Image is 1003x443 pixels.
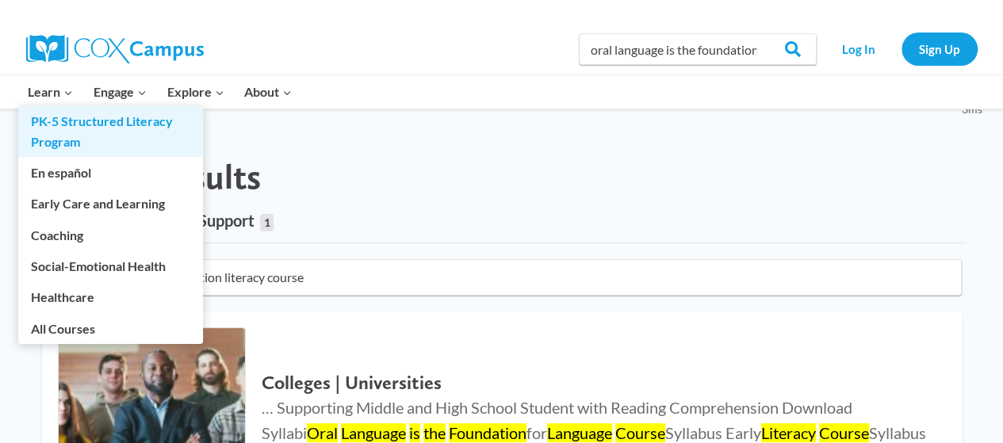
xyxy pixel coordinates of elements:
[262,372,929,395] h2: Colleges | Universities
[18,251,203,281] a: Social-Emotional Health
[761,423,816,442] mark: Literacy
[83,75,157,109] button: Child menu of Engage
[18,75,84,109] button: Child menu of Learn
[18,106,203,157] a: PK-5 Structured Literacy Program
[18,189,203,219] a: Early Care and Learning
[18,282,203,312] a: Healthcare
[825,32,978,65] nav: Secondary Navigation
[198,198,273,243] a: Support1
[260,214,273,231] span: 1
[18,75,302,109] nav: Primary Navigation
[579,33,817,65] input: Search Cox Campus
[341,423,406,442] mark: Language
[42,259,962,296] input: Search for...
[547,423,612,442] mark: Language
[234,75,302,109] button: Child menu of About
[449,423,526,442] mark: Foundation
[18,158,203,188] a: En español
[902,32,978,65] a: Sign Up
[26,35,204,63] img: Cox Campus
[18,220,203,250] a: Coaching
[157,75,235,109] button: Child menu of Explore
[825,32,894,65] a: Log In
[307,423,338,442] mark: Oral
[18,313,203,343] a: All Courses
[198,211,255,230] span: Support
[423,423,446,442] mark: the
[819,423,869,442] mark: Course
[409,423,420,442] mark: is
[615,423,665,442] mark: Course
